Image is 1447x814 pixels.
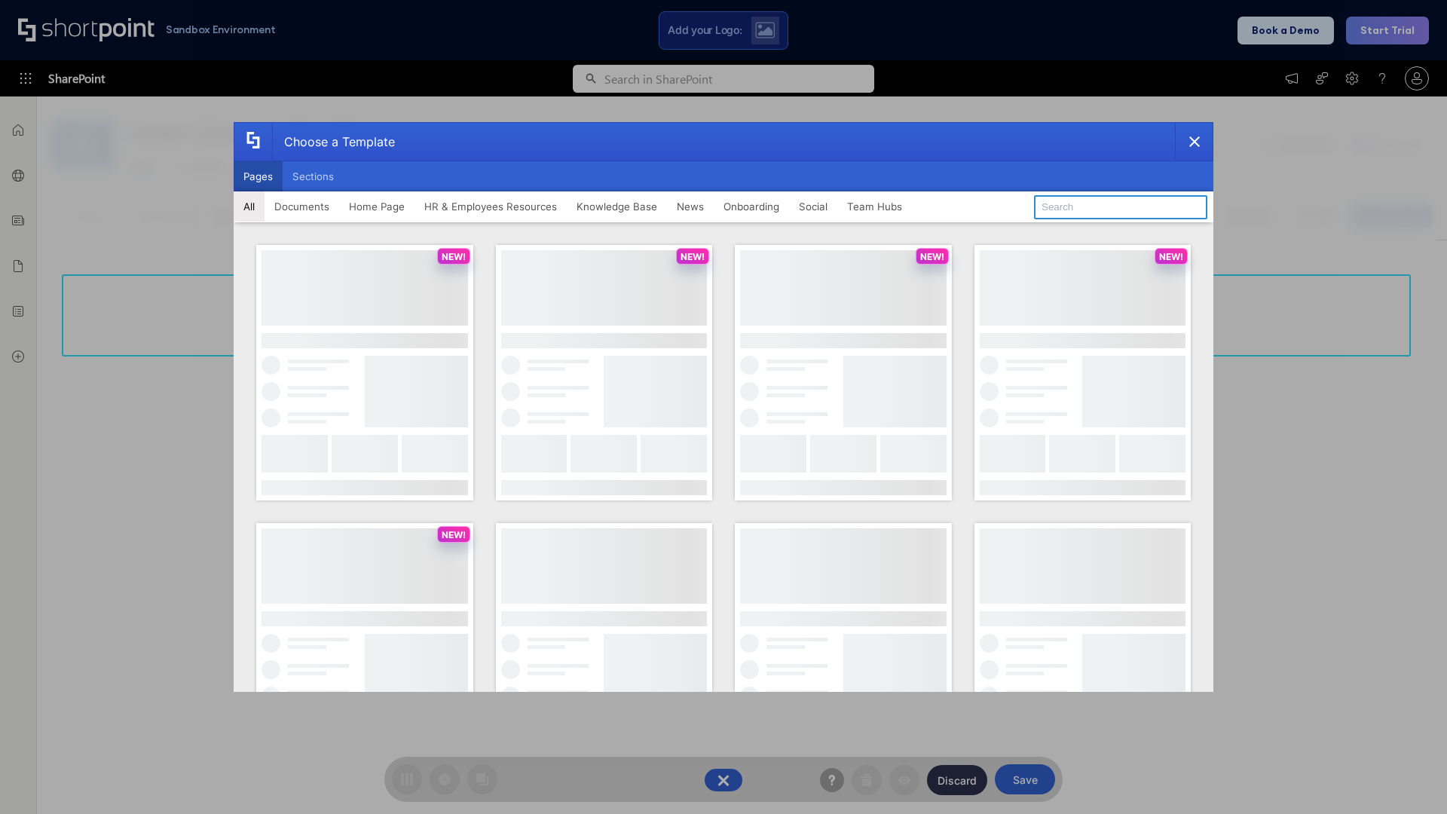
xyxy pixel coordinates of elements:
p: NEW! [442,251,466,262]
button: Onboarding [714,191,789,222]
button: News [667,191,714,222]
button: Home Page [339,191,415,222]
input: Search [1034,195,1207,219]
button: Team Hubs [837,191,912,222]
div: template selector [234,122,1213,692]
button: Documents [265,191,339,222]
button: HR & Employees Resources [415,191,567,222]
p: NEW! [920,251,944,262]
div: Choose a Template [272,123,395,161]
button: Sections [283,161,344,191]
button: All [234,191,265,222]
button: Social [789,191,837,222]
iframe: Chat Widget [1372,742,1447,814]
button: Pages [234,161,283,191]
p: NEW! [442,529,466,540]
p: NEW! [1159,251,1183,262]
button: Knowledge Base [567,191,667,222]
p: NEW! [681,251,705,262]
